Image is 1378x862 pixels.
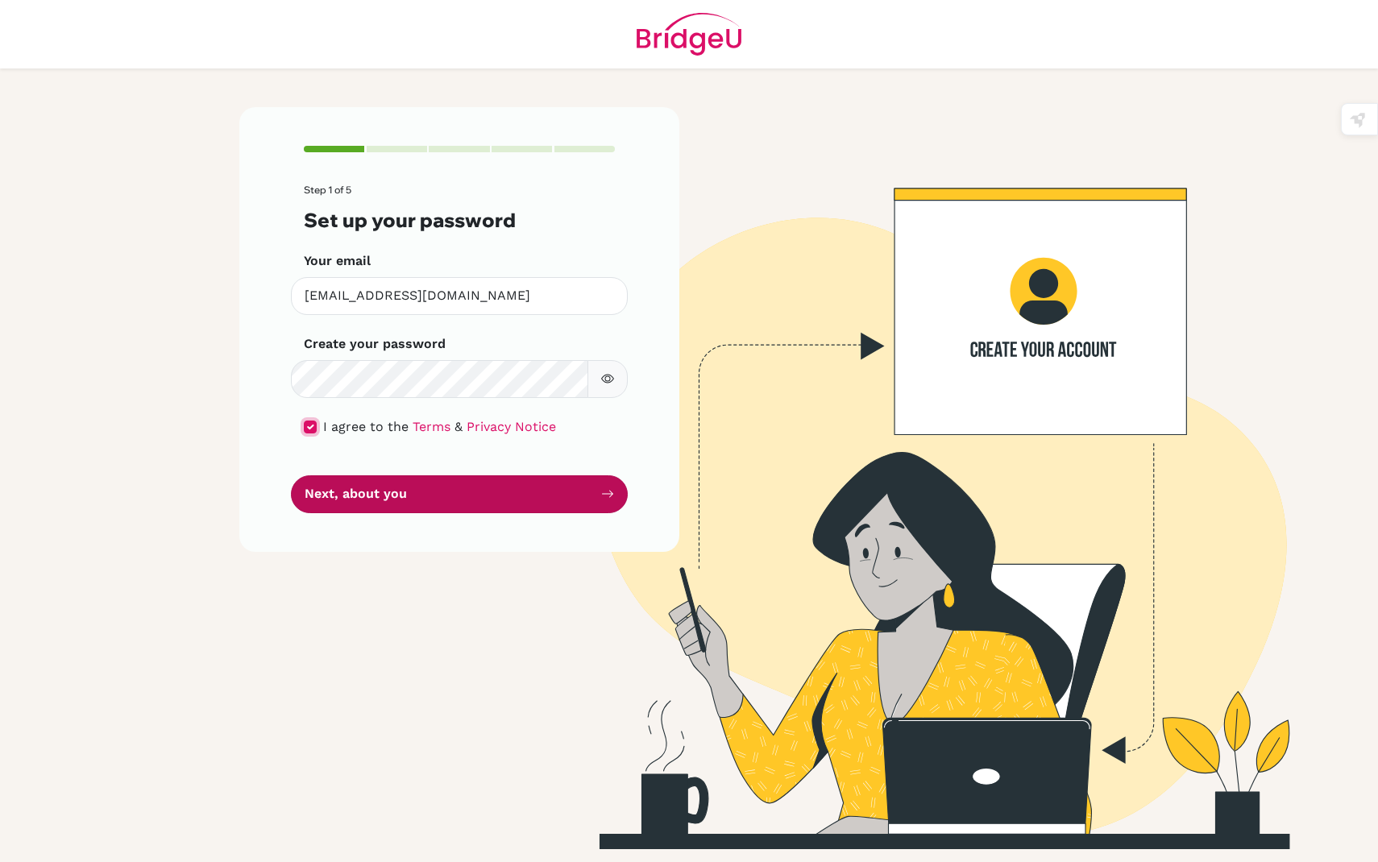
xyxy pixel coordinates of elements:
span: I agree to the [323,419,409,434]
a: Terms [413,419,450,434]
a: Privacy Notice [467,419,556,434]
label: Create your password [304,334,446,354]
input: Insert your email* [291,277,628,315]
span: Step 1 of 5 [304,184,351,196]
h3: Set up your password [304,209,615,232]
button: Next, about you [291,475,628,513]
span: & [454,419,463,434]
label: Your email [304,251,371,271]
img: Create your account [459,107,1378,849]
